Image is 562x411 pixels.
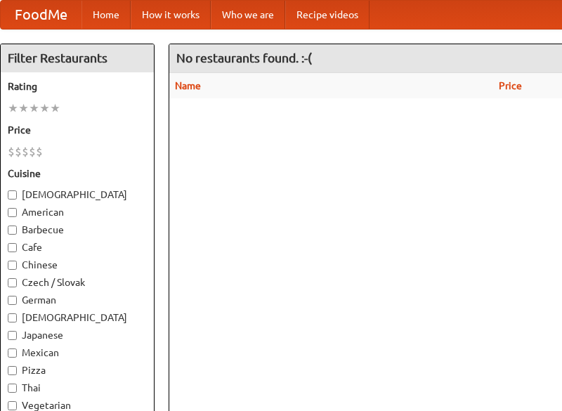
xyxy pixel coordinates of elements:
label: Czech / Slovak [8,275,147,289]
li: $ [29,144,36,159]
li: $ [15,144,22,159]
label: [DEMOGRAPHIC_DATA] [8,311,147,325]
label: Pizza [8,363,147,377]
a: Home [81,1,131,29]
li: ★ [29,100,39,116]
label: Japanese [8,328,147,342]
li: ★ [18,100,29,116]
li: ★ [39,100,50,116]
li: ★ [8,100,18,116]
li: $ [8,144,15,159]
label: German [8,293,147,307]
input: Mexican [8,348,17,358]
label: Chinese [8,258,147,272]
input: German [8,296,17,305]
input: Pizza [8,366,17,375]
h5: Rating [8,79,147,93]
li: $ [36,144,43,159]
li: $ [22,144,29,159]
label: Cafe [8,240,147,254]
li: ★ [50,100,60,116]
label: Mexican [8,346,147,360]
input: Cafe [8,243,17,252]
a: How it works [131,1,211,29]
input: Japanese [8,331,17,340]
h4: Filter Restaurants [1,44,154,72]
a: FoodMe [1,1,81,29]
input: Barbecue [8,226,17,235]
label: Barbecue [8,223,147,237]
input: Czech / Slovak [8,278,17,287]
input: Thai [8,384,17,393]
input: [DEMOGRAPHIC_DATA] [8,190,17,200]
a: Price [499,80,522,91]
input: American [8,208,17,217]
a: Who we are [211,1,285,29]
h5: Cuisine [8,167,147,181]
a: Name [175,80,201,91]
input: Chinese [8,261,17,270]
h5: Price [8,123,147,137]
a: Recipe videos [285,1,370,29]
label: Thai [8,381,147,395]
input: Vegetarian [8,401,17,410]
label: American [8,205,147,219]
ng-pluralize: No restaurants found. :-( [176,51,312,65]
label: [DEMOGRAPHIC_DATA] [8,188,147,202]
input: [DEMOGRAPHIC_DATA] [8,313,17,322]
